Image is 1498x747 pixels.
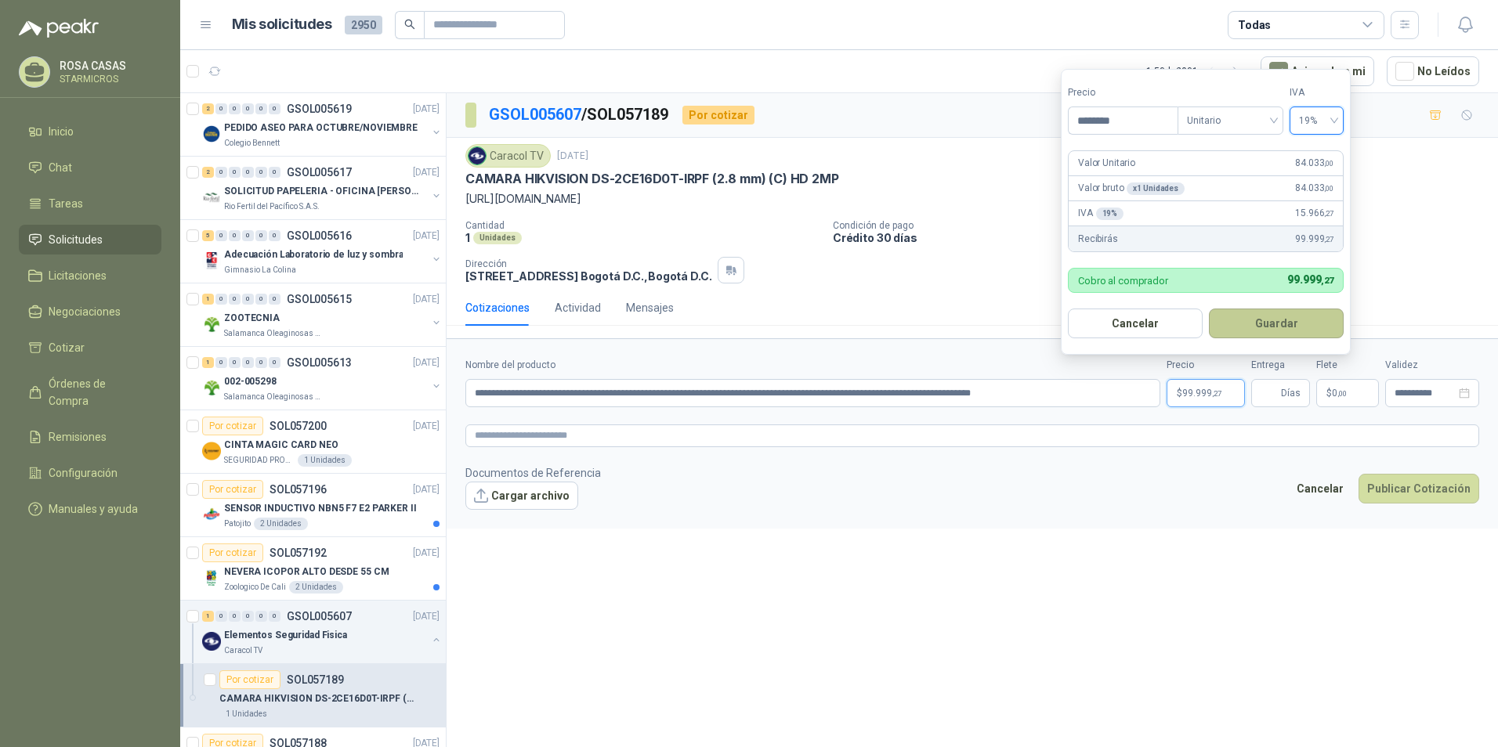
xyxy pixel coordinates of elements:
[255,611,267,622] div: 0
[229,103,241,114] div: 0
[49,195,83,212] span: Tareas
[224,438,338,453] p: CINTA MAGIC CARD NEO
[413,292,440,307] p: [DATE]
[269,230,280,241] div: 0
[255,230,267,241] div: 0
[287,674,344,685] p: SOL057189
[1078,156,1135,171] p: Valor Unitario
[224,121,418,135] p: PEDIDO ASEO PARA OCTUBRE/NOVIEMBRE
[298,454,352,467] div: 1 Unidades
[202,632,221,651] img: Company Logo
[413,165,440,180] p: [DATE]
[1387,56,1479,86] button: No Leídos
[229,294,241,305] div: 0
[1068,85,1178,100] label: Precio
[49,267,107,284] span: Licitaciones
[287,167,352,178] p: GSOL005617
[202,417,263,435] div: Por cotizar
[465,464,601,482] p: Documentos de Referencia
[202,125,221,143] img: Company Logo
[202,290,443,340] a: 1 0 0 0 0 0 GSOL005615[DATE] Company LogoZOOTECNIASalamanca Oleaginosas SAS
[1324,209,1333,218] span: ,27
[224,644,262,657] p: Caracol TV
[1209,309,1344,338] button: Guardar
[224,518,251,530] p: Patojito
[1324,184,1333,193] span: ,00
[49,428,107,446] span: Remisiones
[242,294,254,305] div: 0
[1326,388,1332,398] span: $
[49,500,138,518] span: Manuales y ayuda
[465,482,578,510] button: Cargar archivo
[1096,207,1124,220] div: 19 %
[1324,235,1333,244] span: ,27
[287,230,352,241] p: GSOL005616
[413,482,440,497] p: [DATE]
[224,628,347,643] p: Elementos Seguridad Fisica
[269,294,280,305] div: 0
[202,315,221,334] img: Company Logo
[1078,206,1123,221] p: IVA
[1078,181,1185,196] p: Valor bruto
[242,167,254,178] div: 0
[219,708,273,720] div: 1 Unidades
[1182,388,1221,398] span: 99.999
[49,464,118,482] span: Configuración
[1359,474,1479,503] button: Publicar Cotización
[473,232,522,244] div: Unidades
[60,60,157,71] p: ROSA CASAS
[224,581,286,594] p: Zoologico De Cali
[224,374,277,389] p: 002-005298
[202,167,214,178] div: 2
[345,16,382,34] span: 2950
[19,458,161,488] a: Configuración
[1290,85,1344,100] label: IVA
[1238,16,1271,34] div: Todas
[60,74,157,84] p: STARMICROS
[1316,379,1379,407] p: $ 0,00
[19,261,161,290] a: Licitaciones
[489,103,670,127] p: / SOL057189
[489,105,581,124] a: GSOL005607
[19,117,161,146] a: Inicio
[287,103,352,114] p: GSOL005619
[287,357,352,368] p: GSOL005613
[215,294,227,305] div: 0
[1251,358,1310,373] label: Entrega
[215,611,227,622] div: 0
[254,518,308,530] div: 2 Unidades
[270,547,327,558] p: SOL057192
[255,294,267,305] div: 0
[1281,380,1301,406] span: Días
[465,144,551,168] div: Caracol TV
[242,103,254,114] div: 0
[833,231,1492,244] p: Crédito 30 días
[229,611,241,622] div: 0
[1127,182,1185,195] div: x 1 Unidades
[1212,389,1221,398] span: ,27
[202,163,443,213] a: 2 0 0 0 0 0 GSOL005617[DATE] Company LogoSOLICITUD PAPELERIA - OFICINA [PERSON_NAME]Rio Fertil de...
[242,357,254,368] div: 0
[215,167,227,178] div: 0
[465,231,470,244] p: 1
[202,480,263,499] div: Por cotizar
[229,230,241,241] div: 0
[1316,358,1379,373] label: Flete
[555,299,601,316] div: Actividad
[1078,276,1168,286] p: Cobro al comprador
[469,147,486,164] img: Company Logo
[1332,388,1347,398] span: 0
[1321,276,1333,286] span: ,27
[229,167,241,178] div: 0
[242,230,254,241] div: 0
[1078,232,1118,247] p: Recibirás
[219,691,414,706] p: CAMARA HIKVISION DS-2CE16D0T-IRPF (2.8 mm) (C) HD 2MP
[1337,389,1347,398] span: ,00
[180,410,446,474] a: Por cotizarSOL057200[DATE] Company LogoCINTA MAGIC CARD NEOSEGURIDAD PROVISER LTDA1 Unidades
[19,494,161,524] a: Manuales y ayuda
[49,123,74,140] span: Inicio
[1299,109,1334,132] span: 19%
[49,339,85,356] span: Cotizar
[465,220,820,231] p: Cantidad
[180,664,446,727] a: Por cotizarSOL057189CAMARA HIKVISION DS-2CE16D0T-IRPF (2.8 mm) (C) HD 2MP1 Unidades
